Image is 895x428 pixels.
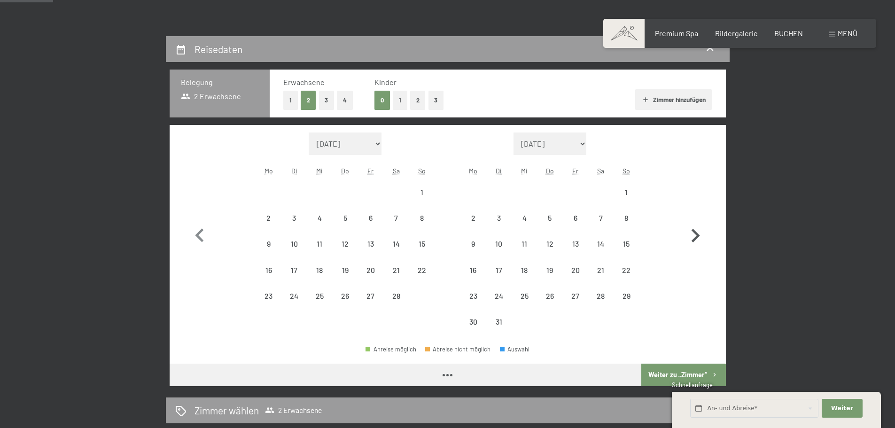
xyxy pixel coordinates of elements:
[333,257,358,282] div: Anreise nicht möglich
[409,205,434,231] div: Sun Feb 08 2026
[537,205,562,231] div: Thu Mar 05 2026
[562,205,588,231] div: Anreise nicht möglich
[384,240,408,264] div: 14
[461,266,485,290] div: 16
[589,266,613,290] div: 21
[316,167,323,175] abbr: Mittwoch
[486,231,512,257] div: Tue Mar 10 2026
[358,231,383,257] div: Anreise nicht möglich
[384,214,408,238] div: 7
[410,91,426,110] button: 2
[774,29,803,38] a: BUCHEN
[460,283,486,309] div: Mon Mar 23 2026
[367,167,374,175] abbr: Freitag
[425,346,491,352] div: Abreise nicht möglich
[319,91,335,110] button: 3
[334,266,357,290] div: 19
[358,283,383,309] div: Fri Feb 27 2026
[256,257,281,282] div: Mon Feb 16 2026
[460,257,486,282] div: Anreise nicht möglich
[333,257,358,282] div: Thu Feb 19 2026
[383,205,409,231] div: Sat Feb 07 2026
[265,167,273,175] abbr: Montag
[195,43,242,55] h2: Reisedaten
[359,266,382,290] div: 20
[460,257,486,282] div: Mon Mar 16 2026
[281,205,307,231] div: Tue Feb 03 2026
[358,257,383,282] div: Fri Feb 20 2026
[615,240,638,264] div: 15
[410,266,433,290] div: 22
[334,240,357,264] div: 12
[383,283,409,309] div: Anreise nicht möglich
[281,283,307,309] div: Tue Feb 24 2026
[181,77,258,87] h3: Belegung
[256,257,281,282] div: Anreise nicht möglich
[334,214,357,238] div: 5
[614,257,639,282] div: Anreise nicht möglich
[307,283,332,309] div: Wed Feb 25 2026
[655,29,698,38] a: Premium Spa
[563,240,587,264] div: 13
[537,205,562,231] div: Anreise nicht möglich
[374,91,390,110] button: 0
[538,214,561,238] div: 5
[538,266,561,290] div: 19
[257,292,280,316] div: 23
[333,205,358,231] div: Anreise nicht möglich
[281,231,307,257] div: Tue Feb 10 2026
[383,283,409,309] div: Sat Feb 28 2026
[487,292,511,316] div: 24
[334,292,357,316] div: 26
[614,179,639,205] div: Anreise nicht möglich
[538,292,561,316] div: 26
[563,266,587,290] div: 20
[588,231,614,257] div: Anreise nicht möglich
[460,231,486,257] div: Anreise nicht möglich
[487,266,511,290] div: 17
[186,132,213,335] button: Vorheriger Monat
[562,283,588,309] div: Anreise nicht möglich
[538,240,561,264] div: 12
[409,257,434,282] div: Anreise nicht möglich
[512,283,537,309] div: Anreise nicht möglich
[831,404,853,412] span: Weiter
[383,257,409,282] div: Anreise nicht möglich
[256,205,281,231] div: Anreise nicht möglich
[333,205,358,231] div: Thu Feb 05 2026
[614,231,639,257] div: Anreise nicht möglich
[513,266,536,290] div: 18
[333,283,358,309] div: Anreise nicht möglich
[562,257,588,282] div: Anreise nicht möglich
[486,309,512,335] div: Anreise nicht möglich
[588,283,614,309] div: Anreise nicht möglich
[486,309,512,335] div: Tue Mar 31 2026
[307,205,332,231] div: Anreise nicht möglich
[635,89,712,110] button: Zimmer hinzufügen
[281,257,307,282] div: Tue Feb 17 2026
[513,214,536,238] div: 4
[281,205,307,231] div: Anreise nicht möglich
[512,205,537,231] div: Wed Mar 04 2026
[461,214,485,238] div: 2
[562,231,588,257] div: Fri Mar 13 2026
[562,205,588,231] div: Fri Mar 06 2026
[614,283,639,309] div: Anreise nicht möglich
[359,214,382,238] div: 6
[460,205,486,231] div: Anreise nicht möglich
[282,292,306,316] div: 24
[588,257,614,282] div: Anreise nicht möglich
[341,167,349,175] abbr: Donnerstag
[333,231,358,257] div: Anreise nicht möglich
[487,214,511,238] div: 3
[715,29,758,38] a: Bildergalerie
[546,167,554,175] abbr: Donnerstag
[460,205,486,231] div: Mon Mar 02 2026
[308,292,331,316] div: 25
[257,266,280,290] div: 16
[487,318,511,342] div: 31
[409,257,434,282] div: Sun Feb 22 2026
[428,91,444,110] button: 3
